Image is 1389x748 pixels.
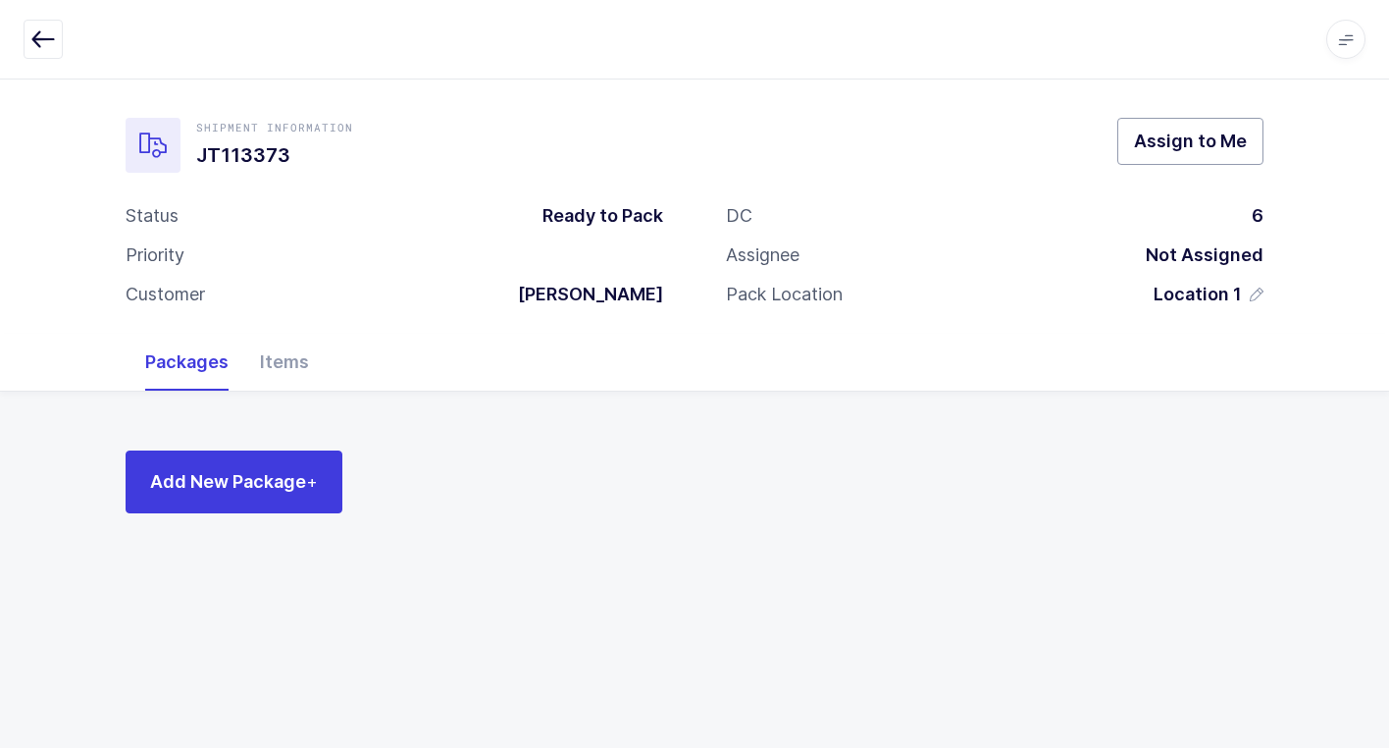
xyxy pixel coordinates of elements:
div: Ready to Pack [527,204,663,228]
button: Add New Package+ [126,451,342,513]
div: Pack Location [726,283,843,306]
div: Priority [126,243,184,267]
button: Location 1 [1154,283,1263,306]
div: Packages [129,334,244,391]
div: Customer [126,283,205,306]
button: Assign to Me [1117,118,1263,165]
div: [PERSON_NAME] [502,283,663,306]
span: Add New Package [150,469,318,494]
div: Not Assigned [1130,243,1263,267]
span: Assign to Me [1134,129,1247,153]
div: Status [126,204,179,228]
div: Shipment Information [196,120,353,135]
span: Location 1 [1154,283,1242,306]
span: + [306,471,318,492]
span: 6 [1252,205,1263,226]
div: DC [726,204,752,228]
div: Assignee [726,243,799,267]
h1: JT113373 [196,139,353,171]
div: Items [244,334,325,391]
